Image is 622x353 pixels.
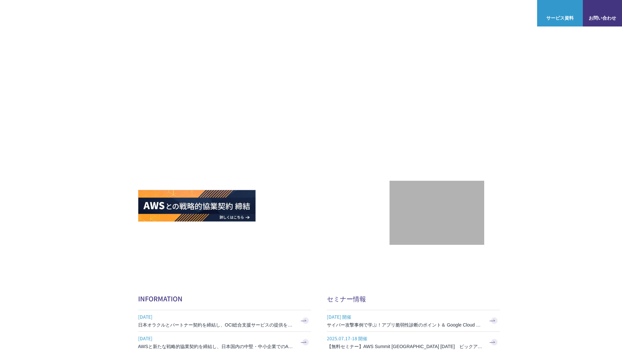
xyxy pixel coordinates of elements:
[260,190,377,222] img: AWS請求代行サービス 統合管理プラン
[138,310,311,331] a: [DATE] 日本オラクルとパートナー契約を締結し、OCI総合支援サービスの提供を開始
[403,191,471,238] img: 契約件数
[327,343,484,350] h3: 【無料セミナー】AWS Summit [GEOGRAPHIC_DATA] [DATE] ピックアップセッション
[138,312,295,322] span: [DATE]
[138,190,256,222] img: AWSとの戦略的協業契約 締結
[429,126,444,135] em: AWS
[138,322,295,328] h3: 日本オラクルとパートナー契約を締結し、OCI総合支援サービスの提供を開始
[327,310,500,331] a: [DATE] 開催 サイバー攻撃事例で学ぶ！アプリ脆弱性診断のポイント＆ Google Cloud セキュリティ対策
[138,294,311,303] h2: INFORMATION
[138,333,295,343] span: [DATE]
[138,343,295,350] h3: AWSと新たな戦略的協業契約を締結し、日本国内の中堅・中小企業でのAWS活用を加速
[474,10,499,17] p: ナレッジ
[327,333,484,343] span: 2025.07.17-18 開催
[555,5,565,13] img: AWS総合支援サービス C-Chorus サービス資料
[327,332,500,353] a: 2025.07.17-18 開催 【無料セミナー】AWS Summit [GEOGRAPHIC_DATA] [DATE] ピックアップセッション
[138,72,390,101] p: AWSの導入からコスト削減、 構成・運用の最適化からデータ活用まで 規模や業種業態を問わない マネージドサービスで
[512,10,531,17] a: ログイン
[340,10,365,17] p: サービス
[311,10,327,17] p: 強み
[327,294,500,303] h2: セミナー情報
[378,10,430,17] p: 業種別ソリューション
[400,126,474,151] p: 最上位プレミアティア サービスパートナー
[75,6,122,20] span: NHN テコラス AWS総合支援サービス
[537,14,583,21] span: サービス資料
[597,5,608,13] img: お問い合わせ
[10,5,122,21] a: AWS総合支援サービス C-Chorus NHN テコラスAWS総合支援サービス
[443,10,461,17] a: 導入事例
[407,59,466,118] img: AWSプレミアティアサービスパートナー
[327,322,484,328] h3: サイバー攻撃事例で学ぶ！アプリ脆弱性診断のポイント＆ Google Cloud セキュリティ対策
[327,312,484,322] span: [DATE] 開催
[583,14,622,21] span: お問い合わせ
[138,108,390,170] h1: AWS ジャーニーの 成功を実現
[138,332,311,353] a: [DATE] AWSと新たな戦略的協業契約を締結し、日本国内の中堅・中小企業でのAWS活用を加速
